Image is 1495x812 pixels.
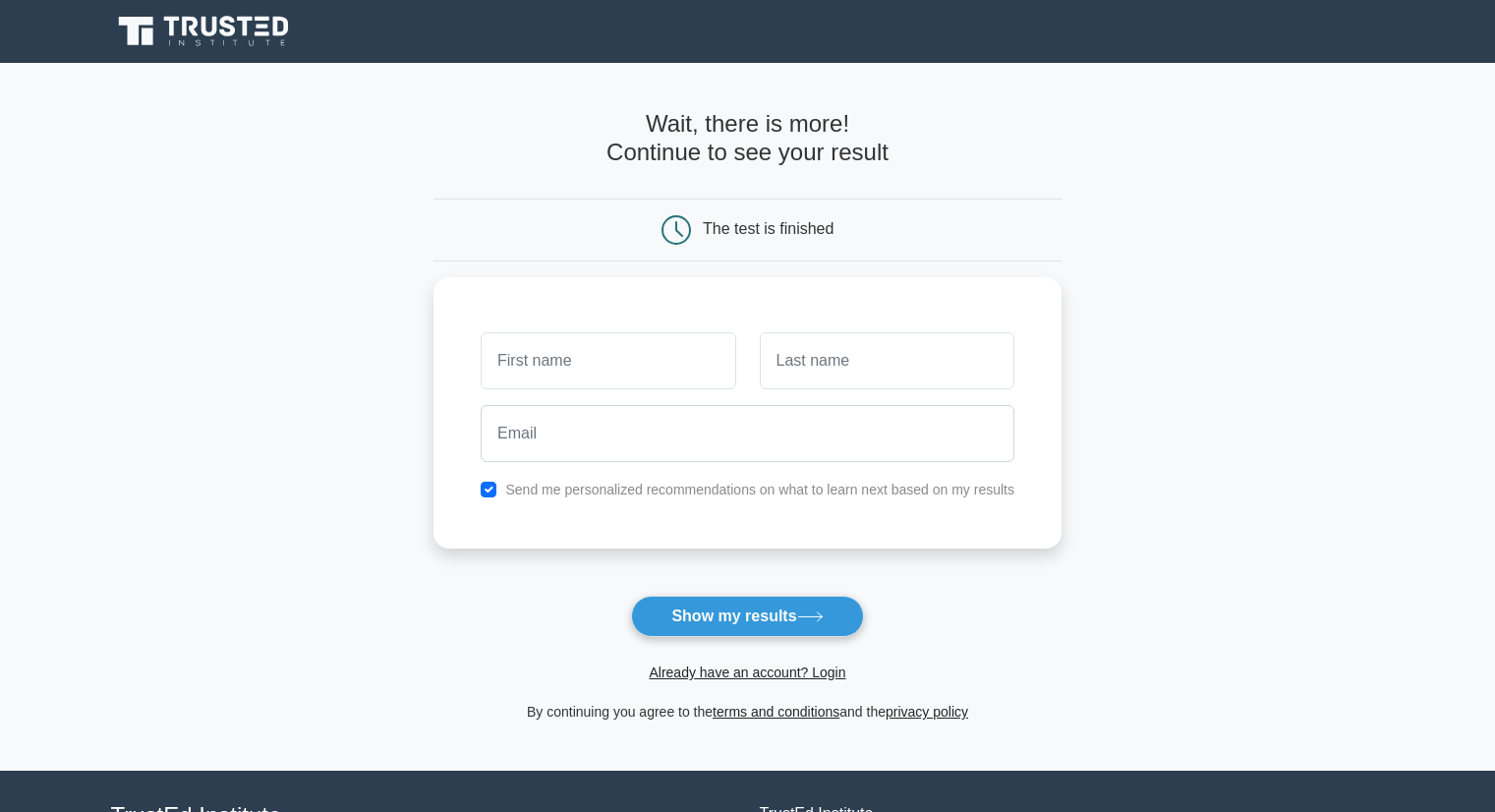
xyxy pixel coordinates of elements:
[886,704,968,720] a: privacy policy
[631,596,863,637] button: Show my results
[481,405,1014,462] input: Email
[713,704,839,720] a: terms and conditions
[703,220,834,237] div: The test is finished
[433,110,1062,167] h4: Wait, there is more! Continue to see your result
[422,700,1073,724] div: By continuing you agree to the and the
[649,665,845,680] a: Already have an account? Login
[505,482,1014,497] label: Send me personalized recommendations on what to learn next based on my results
[760,332,1014,389] input: Last name
[481,332,735,389] input: First name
